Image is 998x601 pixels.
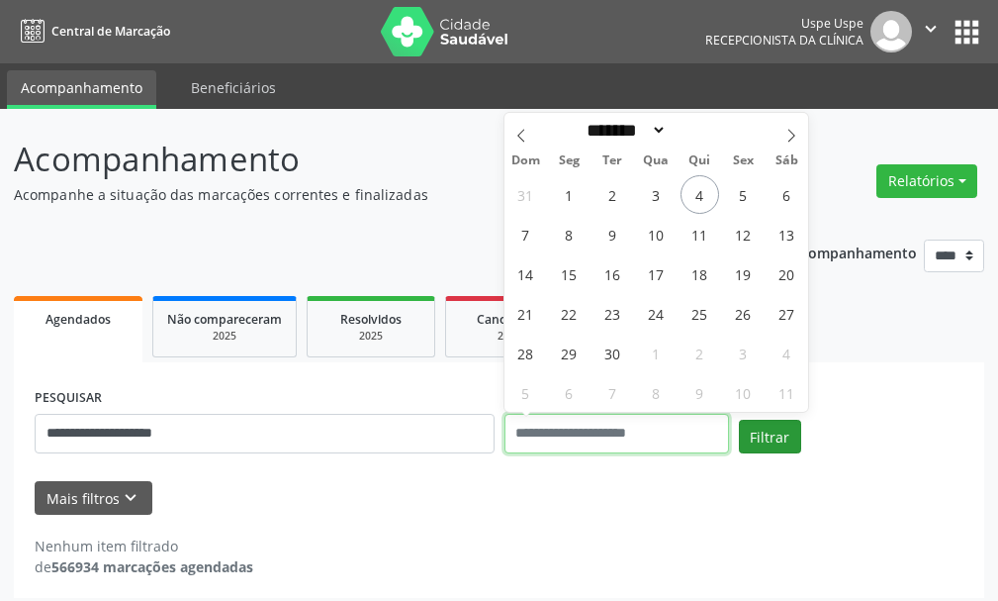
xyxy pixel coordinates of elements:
span: Setembro 7, 2025 [506,215,545,253]
a: Beneficiários [177,70,290,105]
button: Mais filtroskeyboard_arrow_down [35,481,152,516]
button: Relatórios [876,164,977,198]
span: Outubro 5, 2025 [506,373,545,412]
span: Seg [547,154,590,167]
span: Setembro 23, 2025 [593,294,632,333]
span: Setembro 17, 2025 [637,254,676,293]
select: Month [581,120,668,141]
div: de [35,556,253,577]
span: Setembro 29, 2025 [550,334,589,372]
span: Outubro 9, 2025 [680,373,719,412]
p: Acompanhe a situação das marcações correntes e finalizadas [14,184,693,205]
span: Setembro 11, 2025 [680,215,719,253]
span: Central de Marcação [51,23,170,40]
span: Setembro 26, 2025 [724,294,763,333]
div: 2025 [321,329,420,344]
span: Setembro 18, 2025 [680,254,719,293]
span: Setembro 8, 2025 [550,215,589,253]
a: Acompanhamento [7,70,156,109]
label: PESQUISAR [35,383,102,414]
span: Não compareceram [167,311,282,328]
span: Cancelados [477,311,543,328]
button: Filtrar [739,420,801,453]
span: Outubro 11, 2025 [768,373,806,412]
span: Outubro 2, 2025 [680,334,719,372]
span: Setembro 28, 2025 [506,334,545,372]
span: Setembro 2, 2025 [593,175,632,214]
span: Setembro 6, 2025 [768,175,806,214]
span: Setembro 13, 2025 [768,215,806,253]
span: Setembro 16, 2025 [593,254,632,293]
span: Qua [634,154,678,167]
span: Dom [504,154,548,167]
span: Outubro 1, 2025 [637,334,676,372]
span: Qui [678,154,721,167]
span: Agendados [45,311,111,328]
span: Setembro 21, 2025 [506,294,545,333]
span: Setembro 14, 2025 [506,254,545,293]
strong: 566934 marcações agendadas [51,557,253,576]
span: Outubro 10, 2025 [724,373,763,412]
span: Outubro 6, 2025 [550,373,589,412]
p: Acompanhamento [14,135,693,184]
span: Outubro 8, 2025 [637,373,676,412]
p: Ano de acompanhamento [742,240,917,264]
span: Setembro 15, 2025 [550,254,589,293]
span: Setembro 3, 2025 [637,175,676,214]
span: Setembro 19, 2025 [724,254,763,293]
span: Setembro 25, 2025 [680,294,719,333]
div: 2025 [167,329,282,344]
button: apps [950,15,984,50]
span: Agosto 31, 2025 [506,175,545,214]
img: img [870,11,912,52]
span: Setembro 12, 2025 [724,215,763,253]
div: Nenhum item filtrado [35,536,253,556]
span: Setembro 10, 2025 [637,215,676,253]
div: Uspe Uspe [705,15,863,32]
span: Outubro 7, 2025 [593,373,632,412]
span: Sex [721,154,765,167]
span: Outubro 4, 2025 [768,334,806,372]
span: Setembro 4, 2025 [680,175,719,214]
span: Setembro 27, 2025 [768,294,806,333]
span: Setembro 5, 2025 [724,175,763,214]
i: keyboard_arrow_down [120,487,141,509]
span: Ter [590,154,634,167]
input: Year [667,120,732,141]
span: Setembro 30, 2025 [593,334,632,372]
span: Recepcionista da clínica [705,32,863,49]
span: Setembro 20, 2025 [768,254,806,293]
a: Central de Marcação [14,15,170,48]
span: Setembro 1, 2025 [550,175,589,214]
span: Setembro 9, 2025 [593,215,632,253]
span: Setembro 22, 2025 [550,294,589,333]
span: Setembro 24, 2025 [637,294,676,333]
span: Sáb [765,154,808,167]
div: 2025 [460,329,559,344]
span: Resolvidos [340,311,402,328]
button:  [912,11,950,52]
i:  [920,18,942,40]
span: Outubro 3, 2025 [724,334,763,372]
